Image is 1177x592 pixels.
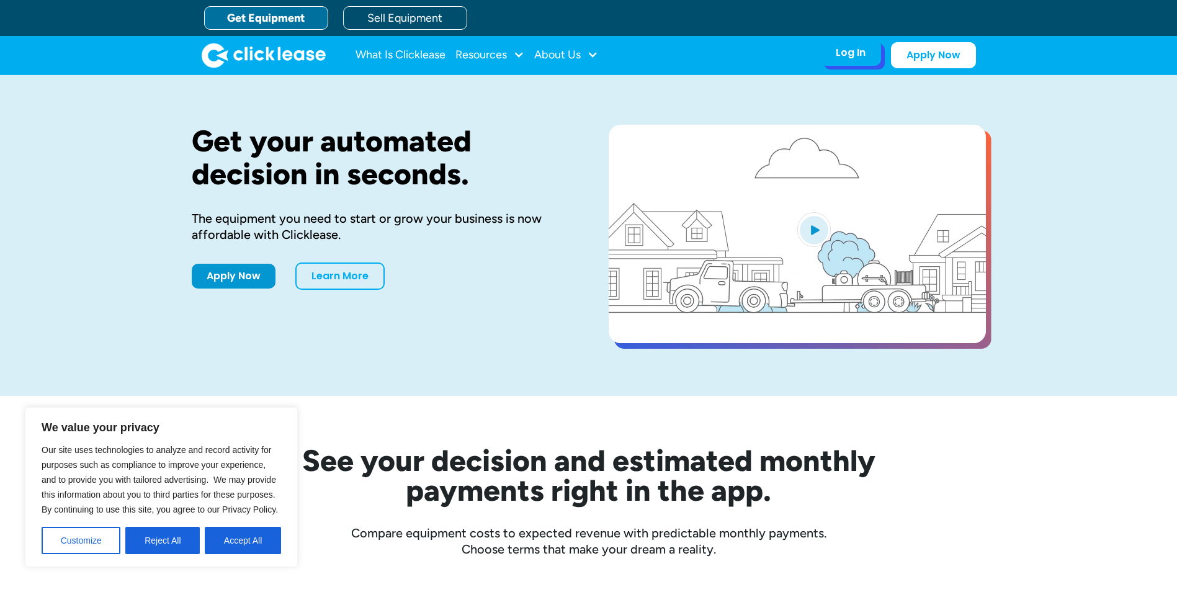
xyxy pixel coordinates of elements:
span: Our site uses technologies to analyze and record activity for purposes such as compliance to impr... [42,445,278,514]
a: Get Equipment [204,6,328,30]
button: Accept All [205,527,281,554]
a: Apply Now [891,42,976,68]
div: We value your privacy [25,407,298,567]
h2: See your decision and estimated monthly payments right in the app. [241,446,936,505]
img: Clicklease logo [202,43,326,68]
a: home [202,43,326,68]
a: Learn More [295,262,385,290]
div: Resources [455,43,524,68]
button: Reject All [125,527,200,554]
div: Compare equipment costs to expected revenue with predictable monthly payments. Choose terms that ... [192,525,986,557]
a: What Is Clicklease [356,43,445,68]
div: Log In [836,47,866,59]
a: open lightbox [609,125,986,343]
h1: Get your automated decision in seconds. [192,125,569,191]
a: Sell Equipment [343,6,467,30]
div: The equipment you need to start or grow your business is now affordable with Clicklease. [192,210,569,243]
button: Customize [42,527,120,554]
p: We value your privacy [42,420,281,435]
div: About Us [534,43,598,68]
a: Apply Now [192,264,275,289]
img: Blue play button logo on a light blue circular background [797,212,831,247]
